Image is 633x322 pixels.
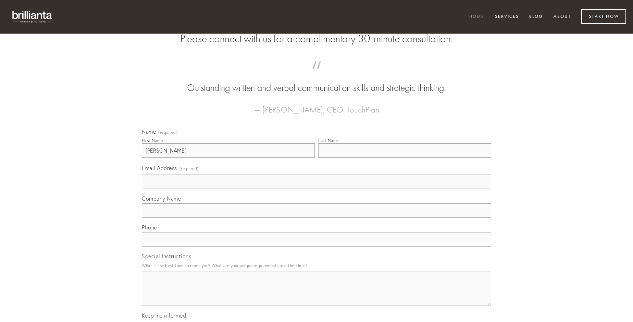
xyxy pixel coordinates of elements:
span: Company Name [142,195,181,202]
a: Home [465,11,489,23]
a: About [549,11,575,23]
div: First Name [142,138,163,143]
span: “ [153,68,480,81]
span: (required) [179,164,199,173]
h2: Please connect with us for a complimentary 30-minute consultation. [142,32,491,45]
a: Services [491,11,523,23]
span: Keep me informed [142,312,186,319]
img: brillianta - research, strategy, marketing [7,7,58,27]
a: Start Now [581,9,626,24]
span: Special Instructions [142,253,191,260]
blockquote: Outstanding written and verbal communication skills and strategic thinking. [153,68,480,95]
a: Blog [525,11,547,23]
span: (required) [158,130,177,134]
span: Email Address [142,165,177,171]
div: Last Name [318,138,339,143]
span: Phone [142,224,157,231]
span: Name [142,128,156,135]
p: What is the best time to reach you? What are your unique requirements and timelines? [142,261,491,270]
figcaption: — [PERSON_NAME], CEO, TouchPlan [153,95,480,117]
